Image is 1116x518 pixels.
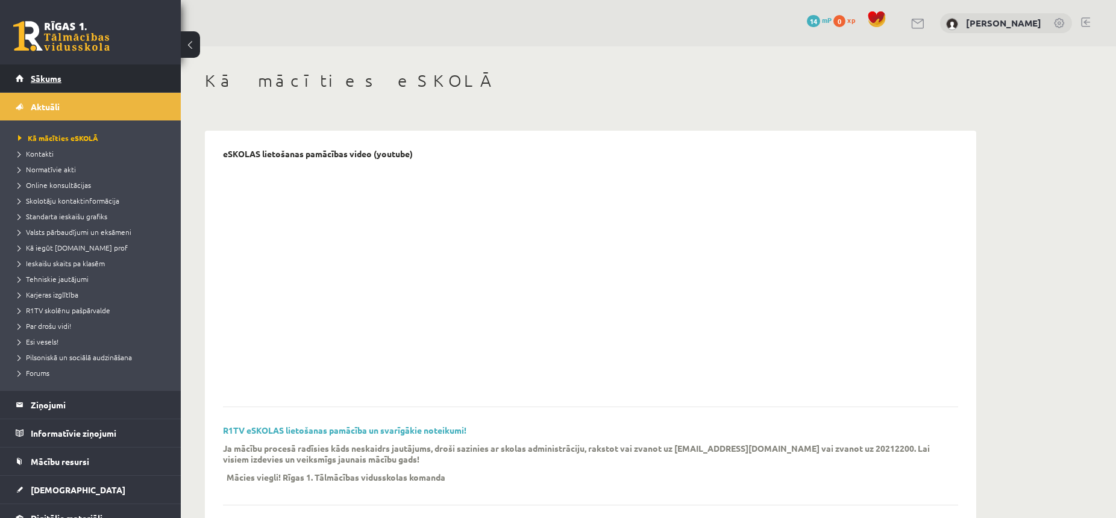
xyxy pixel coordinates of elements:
[31,391,166,419] legend: Ziņojumi
[18,289,169,300] a: Karjeras izglītība
[18,164,76,174] span: Normatīvie akti
[223,425,466,435] a: R1TV eSKOLAS lietošanas pamācība un svarīgākie noteikumi!
[18,149,54,158] span: Kontakti
[13,21,110,51] a: Rīgas 1. Tālmācības vidusskola
[18,133,169,143] a: Kā mācīties eSKOLĀ
[18,258,169,269] a: Ieskaišu skaits pa klasēm
[18,179,169,190] a: Online konsultācijas
[283,472,445,482] p: Rīgas 1. Tālmācības vidusskolas komanda
[18,336,169,347] a: Esi vesels!
[18,352,169,363] a: Pilsoniskā un sociālā audzināšana
[16,64,166,92] a: Sākums
[807,15,832,25] a: 14 mP
[18,164,169,175] a: Normatīvie akti
[18,321,71,331] span: Par drošu vidi!
[223,443,940,464] p: Ja mācību procesā radīsies kāds neskaidrs jautājums, droši sazinies ar skolas administrāciju, rak...
[18,290,78,299] span: Karjeras izglītība
[833,15,861,25] a: 0 xp
[16,419,166,447] a: Informatīvie ziņojumi
[18,337,58,346] span: Esi vesels!
[18,211,169,222] a: Standarta ieskaišu grafiks
[18,148,169,159] a: Kontakti
[18,368,49,378] span: Forums
[18,211,107,221] span: Standarta ieskaišu grafiks
[18,367,169,378] a: Forums
[31,456,89,467] span: Mācību resursi
[807,15,820,27] span: 14
[16,476,166,504] a: [DEMOGRAPHIC_DATA]
[18,305,110,315] span: R1TV skolēnu pašpārvalde
[16,391,166,419] a: Ziņojumi
[16,448,166,475] a: Mācību resursi
[31,419,166,447] legend: Informatīvie ziņojumi
[18,196,119,205] span: Skolotāju kontaktinformācija
[227,472,281,482] p: Mācies viegli!
[18,273,169,284] a: Tehniskie jautājumi
[18,305,169,316] a: R1TV skolēnu pašpārvalde
[18,274,89,284] span: Tehniskie jautājumi
[18,242,169,253] a: Kā iegūt [DOMAIN_NAME] prof
[18,226,169,237] a: Valsts pārbaudījumi un eksāmeni
[16,93,166,120] a: Aktuāli
[18,195,169,206] a: Skolotāju kontaktinformācija
[847,15,855,25] span: xp
[205,70,976,91] h1: Kā mācīties eSKOLĀ
[18,320,169,331] a: Par drošu vidi!
[946,18,958,30] img: Ralfs Rao
[966,17,1041,29] a: [PERSON_NAME]
[18,352,132,362] span: Pilsoniskā un sociālā audzināšana
[18,243,128,252] span: Kā iegūt [DOMAIN_NAME] prof
[833,15,845,27] span: 0
[18,258,105,268] span: Ieskaišu skaits pa klasēm
[18,133,98,143] span: Kā mācīties eSKOLĀ
[18,180,91,190] span: Online konsultācijas
[822,15,832,25] span: mP
[31,101,60,112] span: Aktuāli
[31,484,125,495] span: [DEMOGRAPHIC_DATA]
[223,149,413,159] p: eSKOLAS lietošanas pamācības video (youtube)
[31,73,61,84] span: Sākums
[18,227,131,237] span: Valsts pārbaudījumi un eksāmeni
